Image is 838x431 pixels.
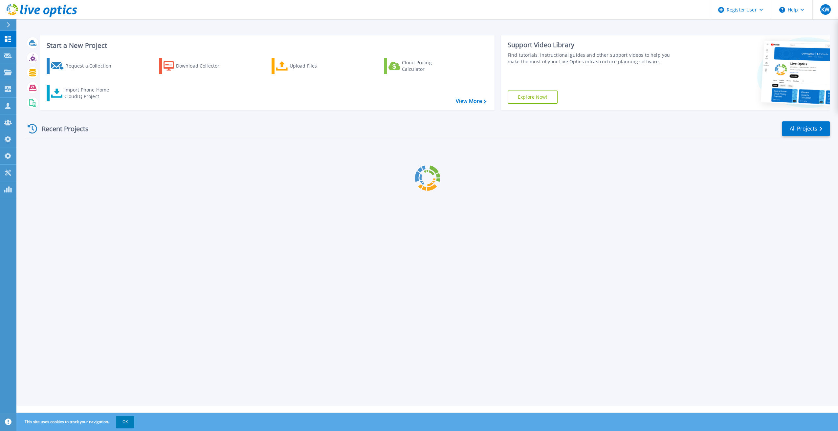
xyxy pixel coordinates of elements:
[821,7,829,12] span: KW
[116,416,134,428] button: OK
[18,416,134,428] span: This site uses cookies to track your navigation.
[64,87,116,100] div: Import Phone Home CloudIQ Project
[456,98,486,104] a: View More
[176,59,229,72] div: Download Collector
[65,59,118,72] div: Request a Collection
[47,42,486,49] h3: Start a New Project
[47,58,120,74] a: Request a Collection
[159,58,232,74] a: Download Collector
[782,121,830,136] a: All Projects
[508,52,677,65] div: Find tutorials, instructional guides and other support videos to help you make the most of your L...
[402,59,454,72] div: Cloud Pricing Calculator
[508,41,677,49] div: Support Video Library
[384,58,457,74] a: Cloud Pricing Calculator
[290,59,342,72] div: Upload Files
[508,91,558,104] a: Explore Now!
[272,58,345,74] a: Upload Files
[25,121,98,137] div: Recent Projects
